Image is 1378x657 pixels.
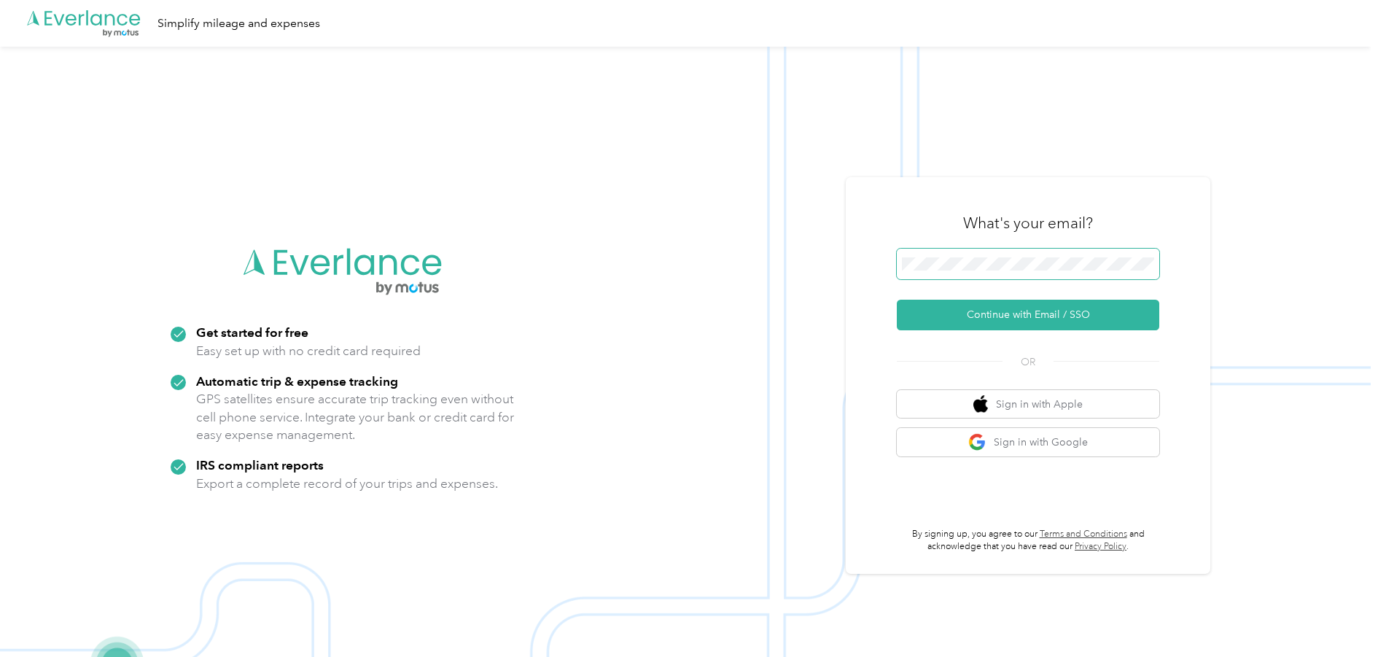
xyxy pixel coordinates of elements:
[1040,529,1127,540] a: Terms and Conditions
[897,390,1159,419] button: apple logoSign in with Apple
[1075,541,1126,552] a: Privacy Policy
[897,428,1159,456] button: google logoSign in with Google
[897,300,1159,330] button: Continue with Email / SSO
[196,475,498,493] p: Export a complete record of your trips and expenses.
[968,433,986,451] img: google logo
[196,390,515,444] p: GPS satellites ensure accurate trip tracking even without cell phone service. Integrate your bank...
[963,213,1093,233] h3: What's your email?
[196,373,398,389] strong: Automatic trip & expense tracking
[196,457,324,473] strong: IRS compliant reports
[897,528,1159,553] p: By signing up, you agree to our and acknowledge that you have read our .
[1003,354,1054,370] span: OR
[973,395,988,413] img: apple logo
[196,324,308,340] strong: Get started for free
[157,15,320,33] div: Simplify mileage and expenses
[196,342,421,360] p: Easy set up with no credit card required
